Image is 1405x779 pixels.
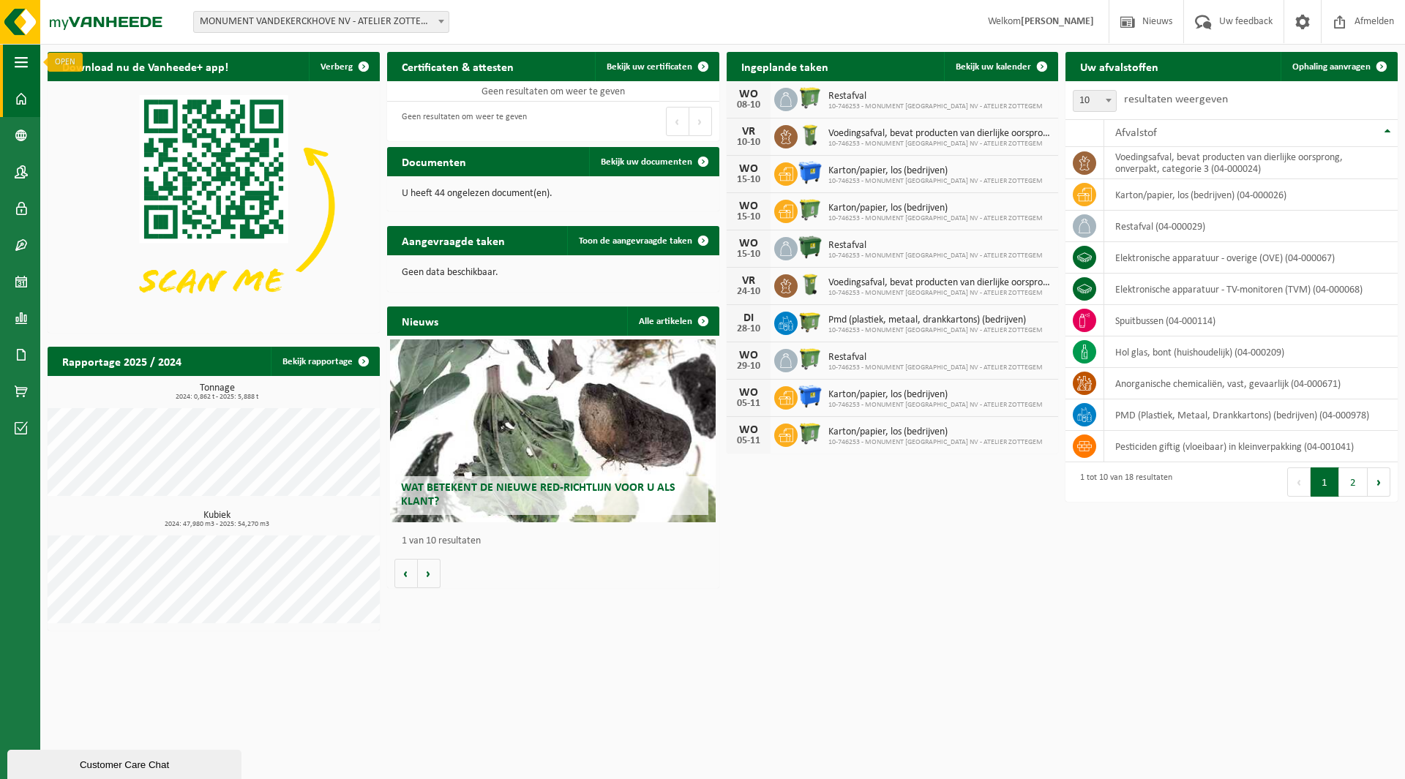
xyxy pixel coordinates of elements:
span: MONUMENT VANDEKERCKHOVE NV - ATELIER ZOTTEGEM - 10-746253 [194,12,449,32]
div: WO [734,387,763,399]
span: Voedingsafval, bevat producten van dierlijke oorsprong, onverpakt, categorie 3 [828,128,1052,140]
button: Verberg [309,52,378,81]
span: Restafval [828,352,1043,364]
div: 10-10 [734,138,763,148]
button: 2 [1339,467,1368,497]
span: 10-746253 - MONUMENT [GEOGRAPHIC_DATA] NV - ATELIER ZOTTEGEM [828,364,1043,372]
div: 24-10 [734,287,763,297]
img: Download de VHEPlus App [48,81,380,330]
a: Bekijk uw certificaten [595,52,718,81]
a: Bekijk uw kalender [944,52,1057,81]
div: WO [734,200,763,212]
img: WB-0140-HPE-GN-50 [798,123,823,148]
div: Geen resultaten om weer te geven [394,105,527,138]
button: Vorige [394,559,418,588]
span: Restafval [828,240,1043,252]
td: Geen resultaten om weer te geven [387,81,719,102]
div: VR [734,275,763,287]
td: elektronische apparatuur - TV-monitoren (TVM) (04-000068) [1104,274,1398,305]
div: 15-10 [734,175,763,185]
span: Wat betekent de nieuwe RED-richtlijn voor u als klant? [401,482,675,508]
div: 1 tot 10 van 18 resultaten [1073,466,1172,498]
td: elektronische apparatuur - overige (OVE) (04-000067) [1104,242,1398,274]
span: Afvalstof [1115,127,1157,139]
button: Volgende [418,559,441,588]
button: Next [1368,467,1390,497]
div: WO [734,163,763,175]
label: resultaten weergeven [1124,94,1228,105]
a: Alle artikelen [627,306,718,336]
td: pesticiden giftig (vloeibaar) in kleinverpakking (04-001041) [1104,431,1398,462]
h2: Nieuws [387,306,453,335]
td: spuitbussen (04-000114) [1104,305,1398,336]
span: Voedingsafval, bevat producten van dierlijke oorsprong, onverpakt, categorie 3 [828,277,1052,289]
span: Ophaling aanvragen [1292,62,1371,72]
div: DI [734,312,763,324]
span: Karton/papier, los (bedrijven) [828,203,1043,214]
span: 10 [1073,90,1117,112]
div: 05-11 [734,399,763,409]
span: 10-746253 - MONUMENT [GEOGRAPHIC_DATA] NV - ATELIER ZOTTEGEM [828,438,1043,447]
td: anorganische chemicaliën, vast, gevaarlijk (04-000671) [1104,368,1398,399]
img: WB-0140-HPE-GN-50 [798,272,823,297]
img: WB-1100-HPE-GN-50 [798,309,823,334]
div: WO [734,89,763,100]
span: Pmd (plastiek, metaal, drankkartons) (bedrijven) [828,315,1043,326]
strong: [PERSON_NAME] [1021,16,1094,27]
a: Wat betekent de nieuwe RED-richtlijn voor u als klant? [390,339,716,522]
iframe: chat widget [7,747,244,779]
img: WB-1100-HPE-BE-01 [798,160,823,185]
span: 10-746253 - MONUMENT [GEOGRAPHIC_DATA] NV - ATELIER ZOTTEGEM [828,140,1052,148]
span: Bekijk uw kalender [956,62,1031,72]
a: Bekijk rapportage [271,347,378,376]
span: Bekijk uw certificaten [607,62,692,72]
td: voedingsafval, bevat producten van dierlijke oorsprong, onverpakt, categorie 3 (04-000024) [1104,147,1398,179]
h2: Rapportage 2025 / 2024 [48,347,196,375]
span: 10-746253 - MONUMENT [GEOGRAPHIC_DATA] NV - ATELIER ZOTTEGEM [828,401,1043,410]
h2: Uw afvalstoffen [1065,52,1173,80]
div: WO [734,424,763,436]
img: WB-0770-HPE-GN-50 [798,197,823,222]
p: U heeft 44 ongelezen document(en). [402,189,705,199]
td: karton/papier, los (bedrijven) (04-000026) [1104,179,1398,211]
div: 08-10 [734,100,763,110]
h2: Documenten [387,147,481,176]
span: 10-746253 - MONUMENT [GEOGRAPHIC_DATA] NV - ATELIER ZOTTEGEM [828,289,1052,298]
img: WB-0770-HPE-GN-50 [798,421,823,446]
span: 2024: 0,862 t - 2025: 5,888 t [55,394,380,401]
span: 2024: 47,980 m3 - 2025: 54,270 m3 [55,521,380,528]
td: restafval (04-000029) [1104,211,1398,242]
h2: Aangevraagde taken [387,226,520,255]
a: Ophaling aanvragen [1281,52,1396,81]
span: 10 [1074,91,1116,111]
button: Next [689,107,712,136]
span: 10-746253 - MONUMENT [GEOGRAPHIC_DATA] NV - ATELIER ZOTTEGEM [828,102,1043,111]
h2: Download nu de Vanheede+ app! [48,52,243,80]
span: Karton/papier, los (bedrijven) [828,165,1043,177]
span: Karton/papier, los (bedrijven) [828,426,1043,438]
div: WO [734,238,763,249]
button: Previous [666,107,689,136]
p: Geen data beschikbaar. [402,268,705,278]
a: Bekijk uw documenten [589,147,718,176]
img: WB-0770-HPE-GN-50 [798,347,823,372]
div: 15-10 [734,212,763,222]
span: Verberg [321,62,353,72]
p: 1 van 10 resultaten [402,536,712,546]
td: hol glas, bont (huishoudelijk) (04-000209) [1104,336,1398,368]
div: 28-10 [734,324,763,334]
div: 29-10 [734,361,763,372]
button: 1 [1311,467,1339,497]
img: WB-1100-HPE-BE-01 [798,384,823,409]
h3: Tonnage [55,383,380,401]
span: 10-746253 - MONUMENT [GEOGRAPHIC_DATA] NV - ATELIER ZOTTEGEM [828,214,1043,223]
div: 05-11 [734,436,763,446]
span: Karton/papier, los (bedrijven) [828,389,1043,401]
div: WO [734,350,763,361]
span: Bekijk uw documenten [601,157,692,167]
h2: Certificaten & attesten [387,52,528,80]
img: WB-1100-HPE-GN-01 [798,235,823,260]
h3: Kubiek [55,511,380,528]
div: VR [734,126,763,138]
